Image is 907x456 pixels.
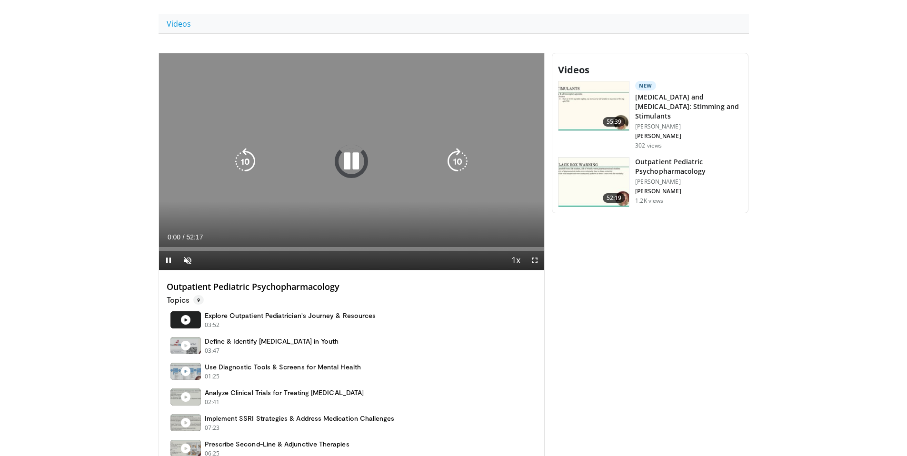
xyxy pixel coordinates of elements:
span: 55:39 [603,117,626,127]
span: 52:19 [603,193,626,203]
video-js: Video Player [159,53,545,270]
h4: Prescribe Second-Line & Adjunctive Therapies [205,440,349,448]
button: Unmute [178,251,197,270]
button: Fullscreen [525,251,544,270]
p: 302 views [635,142,662,149]
p: [PERSON_NAME] [635,178,742,186]
h4: Outpatient Pediatric Psychopharmacology [167,282,537,292]
img: d36e463e-79e1-402d-9e36-b355bbb887a9.150x105_q85_crop-smart_upscale.jpg [558,81,629,131]
button: Pause [159,251,178,270]
img: 72071773-c65f-4b36-a5af-097b4bc3206a.150x105_q85_crop-smart_upscale.jpg [558,158,629,207]
h4: Analyze Clinical Trials for Treating [MEDICAL_DATA] [205,388,364,397]
h3: [MEDICAL_DATA] and [MEDICAL_DATA]: Stimming and Stimulants [635,92,742,121]
p: 07:23 [205,424,220,432]
span: / [183,233,185,241]
h4: Use Diagnostic Tools & Screens for Mental Health [205,363,361,371]
p: 03:47 [205,347,220,355]
h3: Outpatient Pediatric Psychopharmacology [635,157,742,176]
p: 01:25 [205,372,220,381]
h4: Explore Outpatient Pediatrician's Journey & Resources [205,311,376,320]
p: [PERSON_NAME] [635,188,742,195]
button: Playback Rate [506,251,525,270]
p: [PERSON_NAME] [635,123,742,130]
p: New [635,81,656,90]
p: [PERSON_NAME] [635,132,742,140]
span: 9 [193,295,204,305]
span: Videos [558,63,589,76]
h4: Define & Identify [MEDICAL_DATA] in Youth [205,337,339,346]
p: 03:52 [205,321,220,329]
a: Videos [159,14,199,34]
h4: Implement SSRI Strategies & Address Medication Challenges [205,414,395,423]
a: 52:19 Outpatient Pediatric Psychopharmacology [PERSON_NAME] [PERSON_NAME] 1.2K views [558,157,742,208]
span: 0:00 [168,233,180,241]
p: 02:41 [205,398,220,406]
p: Topics [167,295,204,305]
div: Progress Bar [159,247,545,251]
p: 1.2K views [635,197,663,205]
span: 52:17 [186,233,203,241]
a: 55:39 New [MEDICAL_DATA] and [MEDICAL_DATA]: Stimming and Stimulants [PERSON_NAME] [PERSON_NAME] ... [558,81,742,149]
